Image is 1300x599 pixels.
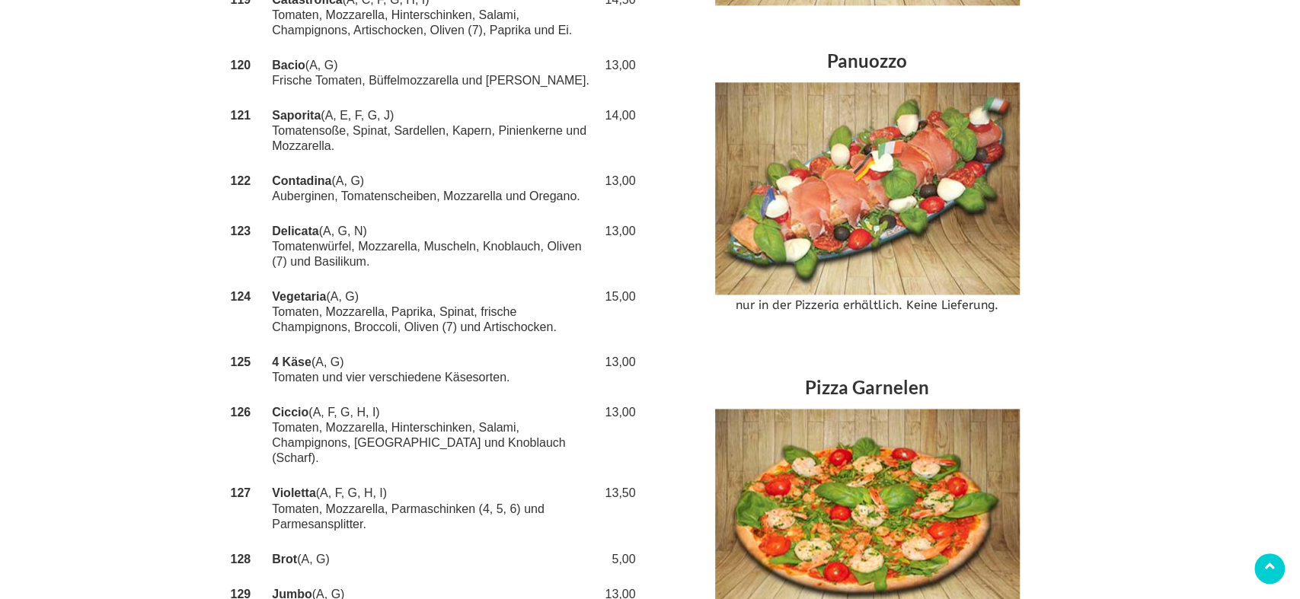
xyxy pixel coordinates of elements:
td: (A, G) Tomaten und vier verschiedene Käsesorten. [269,345,597,395]
strong: Vegetaria [272,290,326,303]
strong: 127 [231,486,251,499]
td: 13,00 [597,345,638,395]
strong: 125 [231,355,251,368]
strong: 4 Käse [272,355,311,368]
td: 5,00 [597,541,638,576]
td: 13,00 [597,395,638,476]
td: 13,50 [597,476,638,541]
strong: 120 [231,59,251,72]
td: (A, G) Frische Tomaten, Büffelmozzarella und [PERSON_NAME]. [269,48,597,98]
strong: Violetta [272,486,316,499]
h3: Panuozzo [662,43,1073,82]
strong: 124 [231,290,251,303]
td: (A, F, G, H, I) Tomaten, Mozzarella, Hinterschinken, Salami, Champignons, [GEOGRAPHIC_DATA] und K... [269,395,597,476]
strong: 128 [231,552,251,565]
td: (A, F, G, H, I) Tomaten, Mozzarella, Parmaschinken (4, 5, 6) und Parmesansplitter. [269,476,597,541]
strong: Bacio [272,59,305,72]
td: 13,00 [597,214,638,279]
strong: Brot [272,552,297,565]
td: 13,00 [597,48,638,98]
td: (A, G) [269,541,597,576]
strong: Saporita [272,109,321,122]
strong: Contadina [272,174,331,187]
td: (A, G) Tomaten, Mozzarella, Paprika, Spinat, frische Champignons, Broccoli, Oliven (7) und Artisc... [269,279,597,345]
img: Speisekarte - Pizza Panuozzo [715,82,1020,295]
p: nur in der Pizzeria erhältlich. Keine Lieferung. [662,295,1073,317]
td: 13,00 [597,164,638,214]
strong: Delicata [272,225,318,237]
strong: 122 [231,174,251,187]
strong: Ciccio [272,406,308,419]
td: (A, G, N) Tomatenwürfel, Mozzarella, Muscheln, Knoblauch, Oliven (7) und Basilikum. [269,214,597,279]
strong: 126 [231,406,251,419]
td: 15,00 [597,279,638,345]
td: (A, G) Auberginen, Tomatenscheiben, Mozzarella und Oregano. [269,164,597,214]
strong: 121 [231,109,251,122]
strong: 123 [231,225,251,237]
td: 14,00 [597,98,638,164]
h3: Pizza Garnelen [662,370,1073,409]
td: (A, E, F, G, J) Tomatensoße, Spinat, Sardellen, Kapern, Pinienkerne und Mozzarella. [269,98,597,164]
